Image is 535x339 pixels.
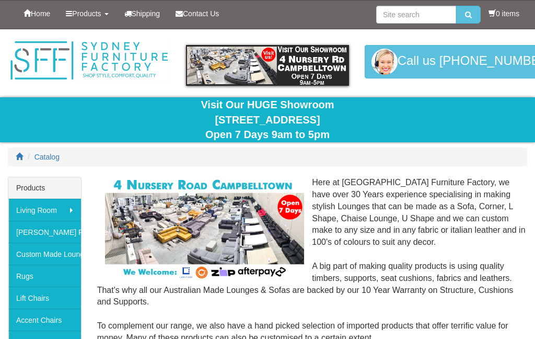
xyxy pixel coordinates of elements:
a: Living Room [8,199,81,221]
a: Home [16,1,58,27]
li: 0 items [489,8,519,19]
div: Visit Our HUGE Showroom [STREET_ADDRESS] Open 7 Days 9am to 5pm [8,97,527,142]
img: Corner Modular Lounges [105,177,305,280]
span: Home [31,9,50,18]
a: Shipping [117,1,168,27]
a: Catalog [34,153,60,161]
a: Accent Chairs [8,309,81,331]
img: showroom.gif [186,45,348,86]
input: Site search [376,6,456,24]
span: Contact Us [183,9,219,18]
img: Sydney Furniture Factory [8,40,170,82]
span: Shipping [132,9,160,18]
a: Products [58,1,116,27]
a: Custom Made Lounges [8,243,81,265]
a: Contact Us [168,1,227,27]
a: Rugs [8,265,81,287]
a: Lift Chairs [8,287,81,309]
div: Products [8,177,81,199]
a: [PERSON_NAME] Furniture [8,221,81,243]
span: Products [72,9,101,18]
